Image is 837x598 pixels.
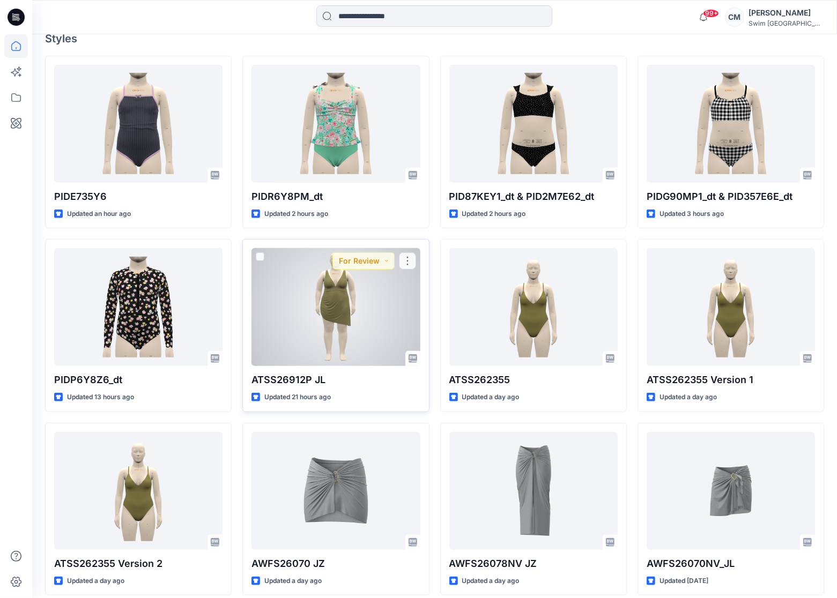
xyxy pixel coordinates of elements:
[703,9,719,18] span: 99+
[67,575,124,587] p: Updated a day ago
[462,575,520,587] p: Updated a day ago
[54,432,223,550] a: ATSS262355 Version 2
[251,189,420,204] p: PIDR6Y8PM_dt
[749,6,824,19] div: [PERSON_NAME]
[251,248,420,366] a: ATSS26912P JL
[54,189,223,204] p: PIDE735Y6
[251,65,420,183] a: PIDR6Y8PM_dt
[251,372,420,387] p: ATSS26912P JL
[251,556,420,571] p: AWFS26070 JZ
[54,556,223,571] p: ATSS262355 Version 2
[660,208,724,220] p: Updated 3 hours ago
[647,372,815,387] p: ATSS262355 Version 1
[660,575,708,587] p: Updated [DATE]
[647,65,815,183] a: PIDG90MP1_dt & PID357E6E_dt
[462,208,526,220] p: Updated 2 hours ago
[67,208,131,220] p: Updated an hour ago
[449,556,618,571] p: AWFS26078NV JZ
[449,372,618,387] p: ATSS262355
[264,208,328,220] p: Updated 2 hours ago
[749,19,824,27] div: Swim [GEOGRAPHIC_DATA]
[251,432,420,550] a: AWFS26070 JZ
[449,65,618,183] a: PID87KEY1_dt & PID2M7E62_dt
[462,392,520,403] p: Updated a day ago
[647,432,815,550] a: AWFS26070NV_JL
[660,392,717,403] p: Updated a day ago
[647,556,815,571] p: AWFS26070NV_JL
[725,8,744,27] div: CM
[647,248,815,366] a: ATSS262355 Version 1
[449,248,618,366] a: ATSS262355
[647,189,815,204] p: PIDG90MP1_dt & PID357E6E_dt
[449,432,618,550] a: AWFS26078NV JZ
[45,32,824,45] h4: Styles
[67,392,134,403] p: Updated 13 hours ago
[264,575,322,587] p: Updated a day ago
[54,372,223,387] p: PIDP6Y8Z6_dt
[54,65,223,183] a: PIDE735Y6
[449,189,618,204] p: PID87KEY1_dt & PID2M7E62_dt
[54,248,223,366] a: PIDP6Y8Z6_dt
[264,392,331,403] p: Updated 21 hours ago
